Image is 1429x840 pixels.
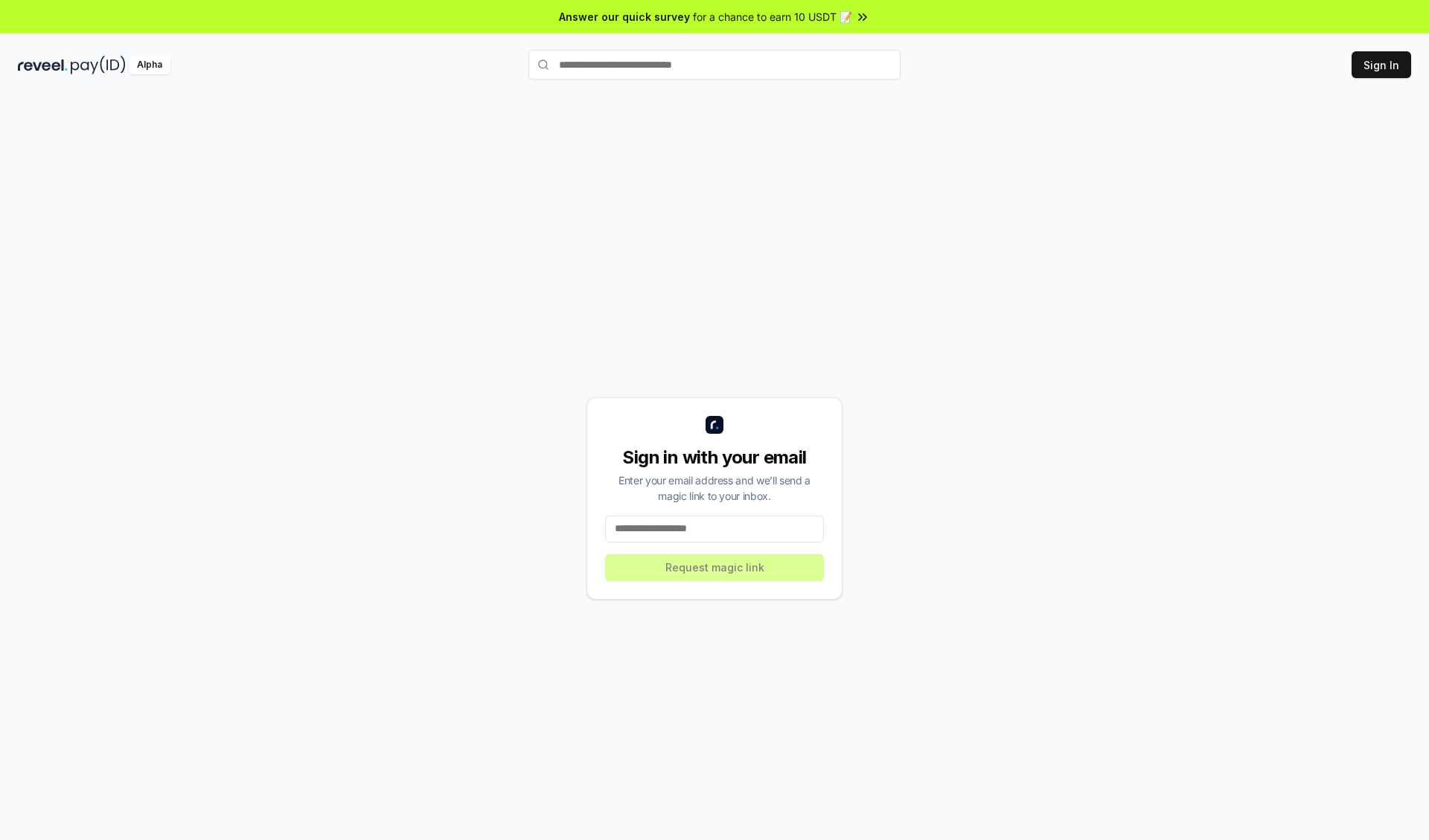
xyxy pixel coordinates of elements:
img: reveel_dark [18,56,68,74]
img: logo_small [706,416,723,434]
div: Sign in with your email [605,446,824,469]
div: Alpha [129,56,170,74]
button: Sign In [1352,51,1411,78]
img: pay_id [71,56,126,74]
div: Enter your email address and we’ll send a magic link to your inbox. [605,472,824,504]
span: Answer our quick survey [559,9,690,25]
span: for a chance to earn 10 USDT 📝 [693,9,852,25]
